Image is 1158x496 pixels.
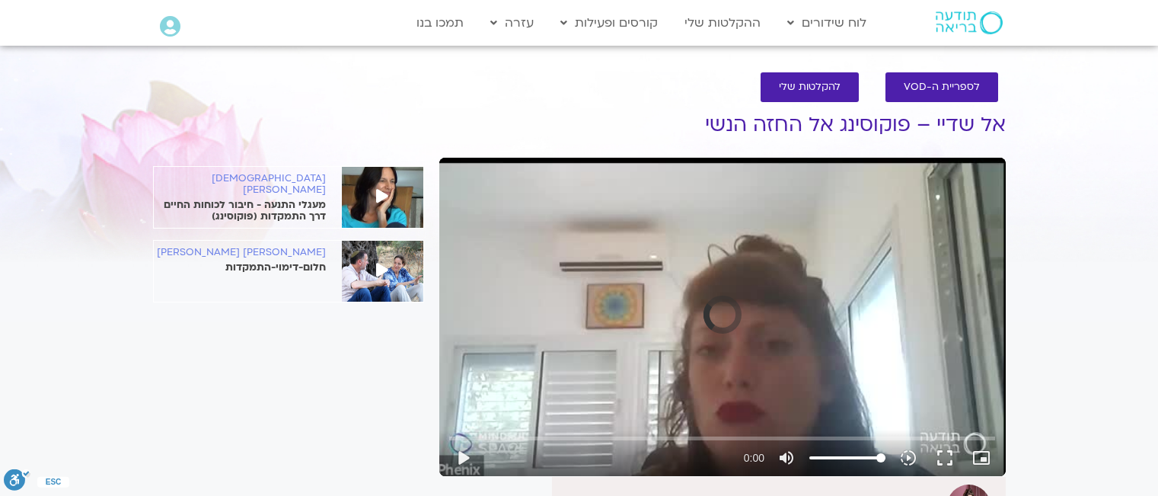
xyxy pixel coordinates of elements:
[154,247,423,274] a: [PERSON_NAME] [PERSON_NAME] חלום-דימוי-התמקדות
[154,173,423,222] a: [DEMOGRAPHIC_DATA][PERSON_NAME] מעגלי התנעה - חיבור לכוחות החיים דרך התמקדות (פוקוסינג)
[904,82,980,93] span: לספריית ה-VOD
[885,72,998,102] a: לספריית ה-VOD
[936,11,1003,34] img: תודעה בריאה
[154,262,326,274] p: חלום-דימוי-התמקדות
[761,72,859,102] a: להקלטות שלי
[154,200,326,222] p: מעגלי התנעה - חיבור לכוחות החיים דרך התמקדות (פוקוסינג)
[342,167,423,228] img: %D7%99%D7%94%D7%95%D7%93%D7%99%D7%AA-%D7%A4%D7%99%D7%A8%D7%A1%D7%98small-3.jpg
[483,8,541,37] a: עזרה
[342,241,423,302] img: %D7%93%D7%A0%D7%94-%D7%92%D7%A0%D7%99%D7%94%D7%A8-%D7%95%D7%91%D7%A8%D7%95%D7%9A-%D7%91%D7%A8%D7%...
[553,8,665,37] a: קורסים ופעילות
[439,114,1006,136] h1: אל שדיי – פוקוסינג אל החזה הנשי
[677,8,768,37] a: ההקלטות שלי
[154,247,326,258] h6: [PERSON_NAME] [PERSON_NAME]
[409,8,471,37] a: תמכו בנו
[779,82,841,93] span: להקלטות שלי
[154,173,326,196] h6: [DEMOGRAPHIC_DATA][PERSON_NAME]
[780,8,874,37] a: לוח שידורים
